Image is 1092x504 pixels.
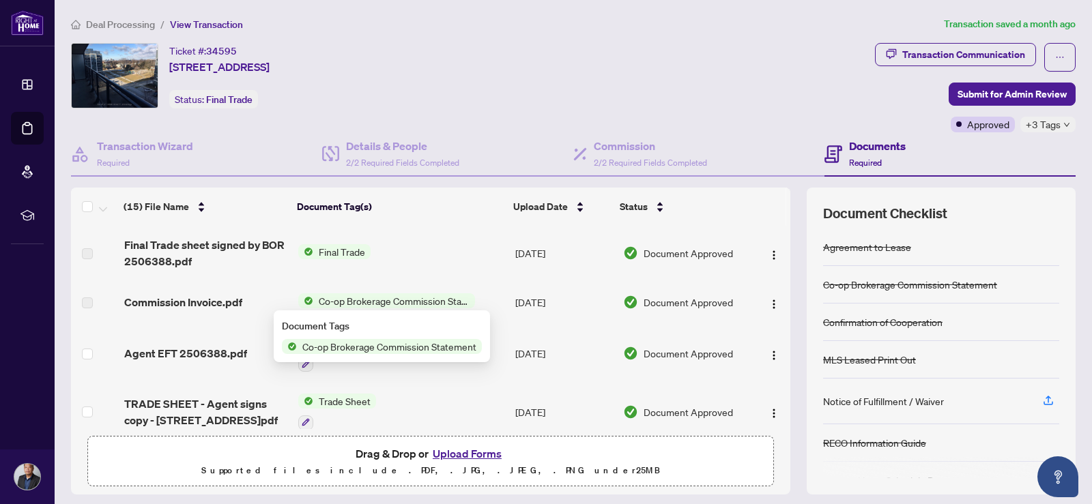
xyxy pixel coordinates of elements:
[849,138,906,154] h4: Documents
[124,294,242,310] span: Commission Invoice.pdf
[298,394,376,430] button: Status IconTrade Sheet
[170,18,243,31] span: View Transaction
[823,239,911,254] div: Agreement to Lease
[124,237,287,269] span: Final Trade sheet signed by BOR 2506388.pdf
[967,117,1009,132] span: Approved
[1055,53,1065,62] span: ellipsis
[902,44,1025,65] div: Transaction Communication
[763,342,785,364] button: Logo
[298,293,475,308] button: Status IconCo-op Brokerage Commission Statement
[118,188,291,226] th: (15) File Name
[298,244,371,259] button: Status IconFinal Trade
[169,59,270,75] span: [STREET_ADDRESS]
[644,404,733,419] span: Document Approved
[510,226,618,280] td: [DATE]
[594,138,707,154] h4: Commission
[644,346,733,361] span: Document Approved
[875,43,1036,66] button: Transaction Communication
[124,199,189,214] span: (15) File Name
[823,435,926,450] div: RECO Information Guide
[768,408,779,419] img: Logo
[623,295,638,310] img: Document Status
[298,394,313,409] img: Status Icon
[206,93,253,106] span: Final Trade
[71,20,81,29] span: home
[429,445,506,462] button: Upload Forms
[949,83,1076,106] button: Submit for Admin Review
[644,295,733,310] span: Document Approved
[313,394,376,409] span: Trade Sheet
[346,158,459,168] span: 2/2 Required Fields Completed
[768,250,779,261] img: Logo
[623,404,638,419] img: Document Status
[124,396,287,428] span: TRADE SHEET - Agent signs copy - [STREET_ADDRESS]pdf
[944,16,1076,32] article: Transaction saved a month ago
[297,339,482,354] span: Co-op Brokerage Commission Statement
[14,464,40,490] img: Profile Icon
[298,244,313,259] img: Status Icon
[88,436,773,487] span: Drag & Drop orUpload FormsSupported files include .PDF, .JPG, .JPEG, .PNG under25MB
[206,45,237,57] span: 34595
[508,188,615,226] th: Upload Date
[313,244,371,259] span: Final Trade
[1037,456,1078,497] button: Open asap
[620,199,648,214] span: Status
[291,188,508,226] th: Document Tag(s)
[849,158,882,168] span: Required
[510,280,618,324] td: [DATE]
[124,345,247,361] span: Agent EFT 2506388.pdf
[169,90,258,108] div: Status:
[313,293,475,308] span: Co-op Brokerage Commission Statement
[823,352,916,367] div: MLS Leased Print Out
[97,158,130,168] span: Required
[346,138,459,154] h4: Details & People
[96,462,765,479] p: Supported files include .PDF, .JPG, .JPEG, .PNG under 25 MB
[823,204,947,223] span: Document Checklist
[623,246,638,261] img: Document Status
[510,383,618,441] td: [DATE]
[623,346,638,361] img: Document Status
[823,277,997,292] div: Co-op Brokerage Commission Statement
[644,246,733,261] span: Document Approved
[86,18,155,31] span: Deal Processing
[11,10,44,35] img: logo
[768,350,779,361] img: Logo
[160,16,164,32] li: /
[594,158,707,168] span: 2/2 Required Fields Completed
[356,445,506,462] span: Drag & Drop or
[823,394,944,409] div: Notice of Fulfillment / Waiver
[282,318,482,333] div: Document Tags
[1063,121,1070,128] span: down
[763,401,785,423] button: Logo
[768,299,779,310] img: Logo
[513,199,568,214] span: Upload Date
[763,291,785,313] button: Logo
[510,324,618,383] td: [DATE]
[1026,117,1061,132] span: +3 Tags
[298,293,313,308] img: Status Icon
[614,188,748,226] th: Status
[823,314,943,329] div: Confirmation of Cooperation
[72,44,158,108] img: IMG-N12116999_1.jpg
[282,339,297,354] img: Status Icon
[169,43,237,59] div: Ticket #:
[763,242,785,264] button: Logo
[97,138,193,154] h4: Transaction Wizard
[958,83,1067,105] span: Submit for Admin Review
